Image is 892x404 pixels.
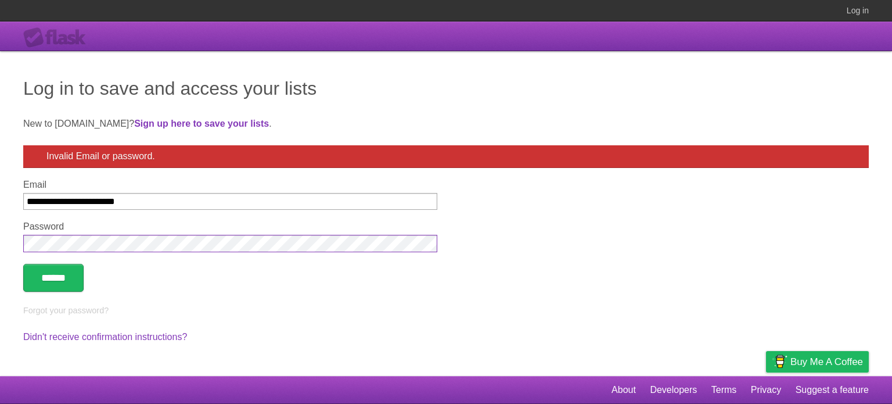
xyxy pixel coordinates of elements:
a: Didn't receive confirmation instructions? [23,332,187,342]
a: Suggest a feature [796,379,869,401]
a: Developers [650,379,697,401]
label: Email [23,180,437,190]
a: Privacy [751,379,781,401]
a: Forgot your password? [23,306,109,315]
img: Buy me a coffee [772,352,787,371]
label: Password [23,221,437,232]
a: Terms [711,379,737,401]
h1: Log in to save and access your lists [23,74,869,102]
span: Buy me a coffee [790,352,863,372]
div: Invalid Email or password. [23,145,869,168]
p: New to [DOMAIN_NAME]? . [23,117,869,131]
a: About [612,379,636,401]
div: Flask [23,27,93,48]
a: Buy me a coffee [766,351,869,373]
a: Sign up here to save your lists [134,119,269,128]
